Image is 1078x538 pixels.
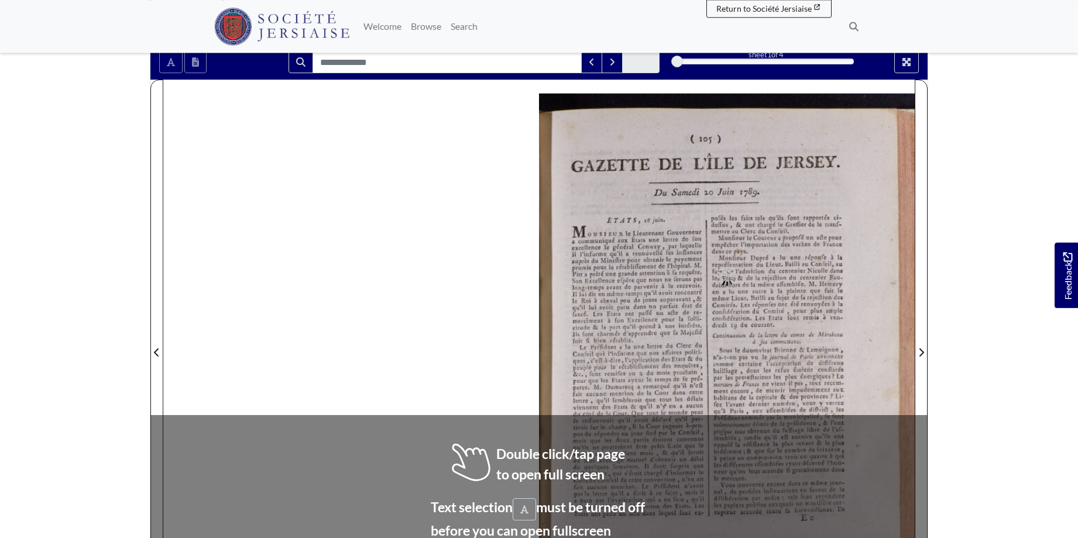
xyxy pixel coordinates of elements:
[359,15,406,38] a: Welcome
[602,51,623,73] button: Next Match
[894,51,919,73] button: Full screen mode
[406,15,446,38] a: Browse
[214,5,349,48] a: Société Jersiaise logo
[289,51,313,73] button: Search
[214,8,349,45] img: Société Jersiaise
[159,51,183,73] button: Toggle text selection (Alt+T)
[581,51,602,73] button: Previous Match
[1055,242,1078,308] a: Would you like to provide feedback?
[1060,252,1074,299] span: Feedback
[184,51,207,73] button: Open transcription window
[716,4,812,13] span: Return to Société Jersiaise
[313,51,582,73] input: Search for
[767,50,771,59] span: 1
[677,49,854,60] div: sheet of 4
[446,15,482,38] a: Search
